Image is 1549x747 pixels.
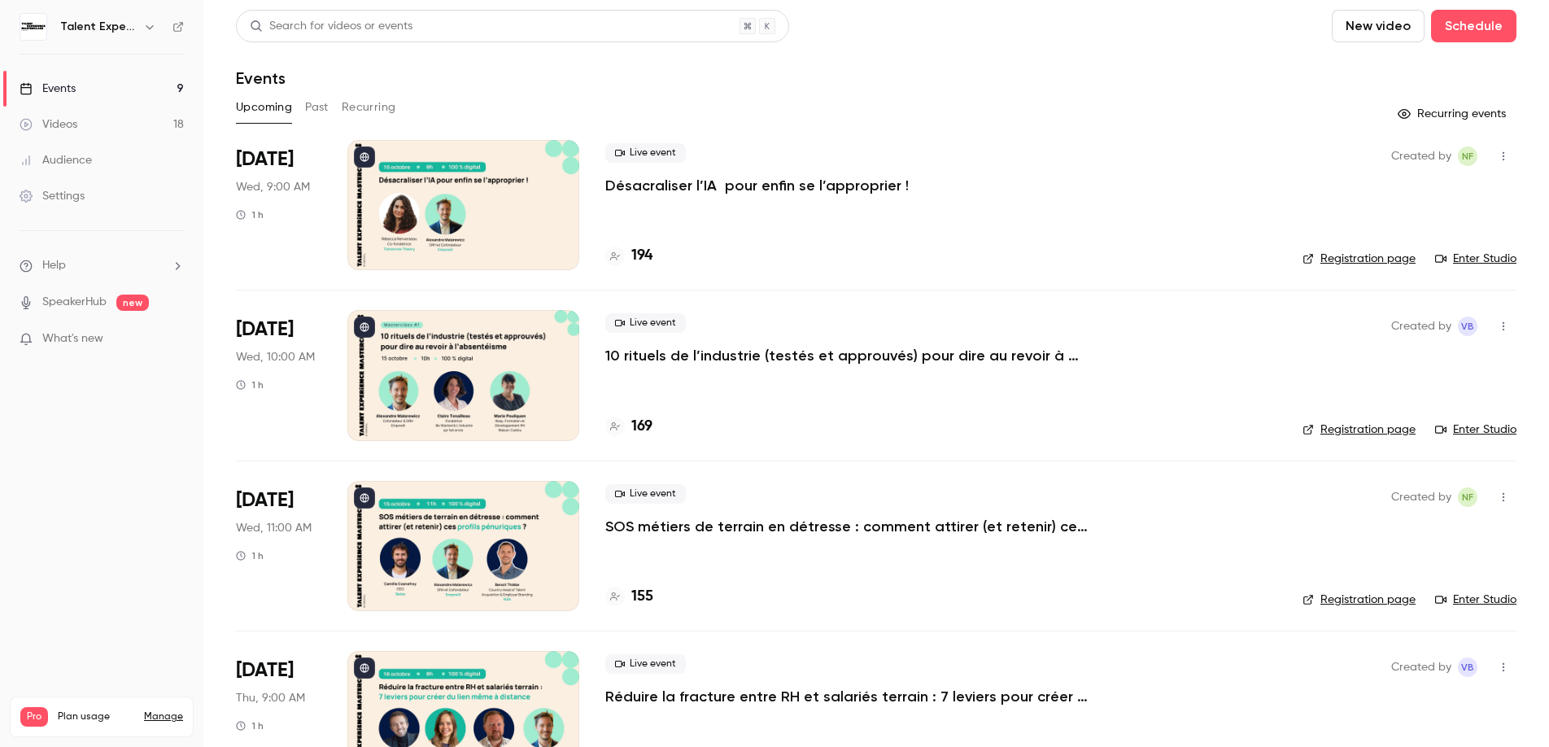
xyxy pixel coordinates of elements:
[1458,657,1477,677] span: Victoire Baba
[631,416,652,438] h4: 169
[1435,592,1516,608] a: Enter Studio
[605,586,653,608] a: 155
[20,116,77,133] div: Videos
[20,152,92,168] div: Audience
[236,378,264,391] div: 1 h
[236,549,264,562] div: 1 h
[605,484,686,504] span: Live event
[236,520,312,536] span: Wed, 11:00 AM
[236,719,264,732] div: 1 h
[1390,101,1516,127] button: Recurring events
[1462,487,1473,507] span: NF
[1391,657,1451,677] span: Created by
[605,143,686,163] span: Live event
[20,81,76,97] div: Events
[60,19,137,35] h6: Talent Experience Masterclass
[20,14,46,40] img: Talent Experience Masterclass
[20,188,85,204] div: Settings
[1458,317,1477,336] span: Victoire Baba
[236,657,294,684] span: [DATE]
[1391,487,1451,507] span: Created by
[605,654,686,674] span: Live event
[236,690,305,706] span: Thu, 9:00 AM
[1302,422,1416,438] a: Registration page
[116,295,149,311] span: new
[236,208,264,221] div: 1 h
[1391,317,1451,336] span: Created by
[1458,146,1477,166] span: Noémie Forcella
[20,257,184,274] li: help-dropdown-opener
[605,176,909,195] a: Désacraliser l’IA pour enfin se l’approprier !
[236,481,321,611] div: Oct 15 Wed, 11:00 AM (Europe/Paris)
[1462,146,1473,166] span: NF
[42,257,66,274] span: Help
[236,310,321,440] div: Oct 15 Wed, 10:00 AM (Europe/Paris)
[1458,487,1477,507] span: Noémie Forcella
[58,710,134,723] span: Plan usage
[236,317,294,343] span: [DATE]
[605,245,652,267] a: 194
[250,18,412,35] div: Search for videos or events
[236,68,286,88] h1: Events
[42,294,107,311] a: SpeakerHub
[1391,146,1451,166] span: Created by
[605,416,652,438] a: 169
[42,330,103,347] span: What's new
[605,517,1093,536] a: SOS métiers de terrain en détresse : comment attirer (et retenir) ces profils pénuriques ?
[236,487,294,513] span: [DATE]
[1435,422,1516,438] a: Enter Studio
[631,586,653,608] h4: 155
[305,94,329,120] button: Past
[236,179,310,195] span: Wed, 9:00 AM
[1302,251,1416,267] a: Registration page
[342,94,396,120] button: Recurring
[144,710,183,723] a: Manage
[20,707,48,727] span: Pro
[1461,317,1474,336] span: VB
[1332,10,1425,42] button: New video
[605,313,686,333] span: Live event
[1461,657,1474,677] span: VB
[236,146,294,173] span: [DATE]
[1431,10,1516,42] button: Schedule
[631,245,652,267] h4: 194
[236,349,315,365] span: Wed, 10:00 AM
[236,94,292,120] button: Upcoming
[1435,251,1516,267] a: Enter Studio
[236,140,321,270] div: Oct 15 Wed, 9:00 AM (Europe/Paris)
[1302,592,1416,608] a: Registration page
[605,346,1093,365] a: 10 rituels de l’industrie (testés et approuvés) pour dire au revoir à l’absentéisme
[605,687,1093,706] a: Réduire la fracture entre RH et salariés terrain : 7 leviers pour créer du lien même à distance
